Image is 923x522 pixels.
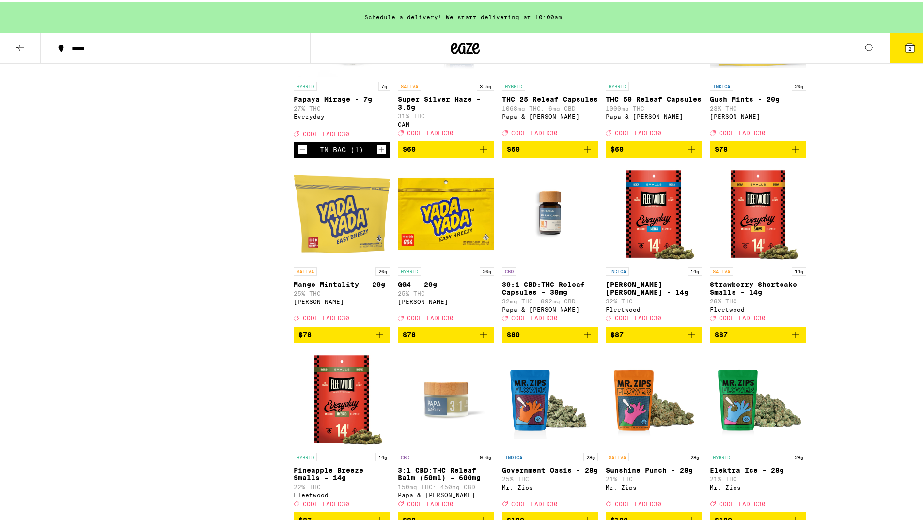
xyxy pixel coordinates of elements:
span: $60 [507,143,520,151]
p: 3.5g [477,80,494,89]
span: CODE FADED30 [615,128,661,134]
img: Mr. Zips - Sunshine Punch - 28g [606,349,702,446]
p: 30:1 CBD:THC Releaf Capsules - 30mg [502,279,598,294]
p: HYBRID [294,451,317,459]
img: Fleetwood - Strawberry Shortcake Smalls - 14g [710,163,806,260]
a: Open page for GG4 - 20g from Yada Yada [398,163,494,324]
span: CODE FADED30 [511,128,558,134]
a: Open page for Mango Mintality - 20g from Yada Yada [294,163,390,324]
p: 31% THC [398,111,494,117]
button: Add to bag [606,139,702,156]
p: 21% THC [606,474,702,480]
span: $120 [507,514,524,522]
div: Mr. Zips [710,482,806,489]
p: Super Silver Haze - 3.5g [398,94,494,109]
a: Open page for Pineapple Breeze Smalls - 14g from Fleetwood [294,349,390,510]
img: Fleetwood - Donny Burger Smalls - 14g [606,163,702,260]
p: SATIVA [398,80,421,89]
a: Open page for Strawberry Shortcake Smalls - 14g from Fleetwood [710,163,806,324]
p: 0.6g [477,451,494,459]
p: 27% THC [294,103,390,110]
span: $60 [610,143,624,151]
img: Yada Yada - Mango Mintality - 20g [294,163,390,260]
span: $120 [610,514,628,522]
span: CODE FADED30 [615,499,661,505]
button: Increment [376,143,386,153]
p: Pineapple Breeze Smalls - 14g [294,464,390,480]
p: INDICA [502,451,525,459]
span: $78 [715,143,728,151]
p: 7g [378,80,390,89]
img: Papa & Barkley - 30:1 CBD:THC Releaf Capsules - 30mg [502,163,598,260]
img: Papa & Barkley - 3:1 CBD:THC Releaf Balm (50ml) - 600mg [398,349,494,446]
p: Strawberry Shortcake Smalls - 14g [710,279,806,294]
a: Open page for Sunshine Punch - 28g from Mr. Zips [606,349,702,510]
div: Papa & [PERSON_NAME] [502,304,598,311]
div: Fleetwood [606,304,702,311]
img: Fleetwood - Pineapple Breeze Smalls - 14g [294,349,390,446]
p: 22% THC [294,482,390,488]
button: Add to bag [606,325,702,341]
div: [PERSON_NAME] [710,111,806,118]
span: $87 [298,514,312,522]
div: Fleetwood [294,490,390,496]
p: 28% THC [710,296,806,302]
p: 1068mg THC: 6mg CBD [502,103,598,110]
span: $87 [715,329,728,337]
button: Add to bag [294,325,390,341]
a: Open page for Government Oasis - 28g from Mr. Zips [502,349,598,510]
p: 20g [792,80,806,89]
p: THC 25 Releaf Capsules [502,94,598,101]
p: 23% THC [710,103,806,110]
p: 25% THC [502,474,598,480]
p: 14g [792,265,806,274]
div: Papa & [PERSON_NAME] [398,490,494,496]
span: $60 [403,143,416,151]
p: 25% THC [294,288,390,295]
p: SATIVA [710,265,733,274]
p: 20g [375,265,390,274]
div: Fleetwood [710,304,806,311]
div: Papa & [PERSON_NAME] [606,111,702,118]
p: GG4 - 20g [398,279,494,286]
p: 20g [480,265,494,274]
p: THC 50 Releaf Capsules [606,94,702,101]
button: Add to bag [398,139,494,156]
button: Add to bag [502,325,598,341]
span: CODE FADED30 [303,314,349,320]
div: Everyday [294,111,390,118]
div: Mr. Zips [502,482,598,489]
span: CODE FADED30 [511,499,558,505]
span: CODE FADED30 [303,499,349,505]
span: CODE FADED30 [407,128,454,134]
p: [PERSON_NAME] [PERSON_NAME] - 14g [606,279,702,294]
p: 21% THC [710,474,806,480]
span: $120 [715,514,732,522]
span: CODE FADED30 [511,314,558,320]
span: $80 [507,329,520,337]
p: 14g [688,265,702,274]
p: Government Oasis - 28g [502,464,598,472]
p: 14g [375,451,390,459]
div: [PERSON_NAME] [398,297,494,303]
img: Mr. Zips - Government Oasis - 28g [502,349,598,446]
p: HYBRID [710,451,733,459]
span: CODE FADED30 [407,314,454,320]
p: HYBRID [502,80,525,89]
span: CODE FADED30 [407,499,454,505]
button: Add to bag [710,139,806,156]
p: Papaya Mirage - 7g [294,94,390,101]
span: 2 [908,44,911,50]
div: Mr. Zips [606,482,702,489]
p: SATIVA [294,265,317,274]
span: CODE FADED30 [615,314,661,320]
p: 150mg THC: 450mg CBD [398,482,494,488]
span: $78 [298,329,312,337]
p: 25% THC [398,288,494,295]
img: Yada Yada - GG4 - 20g [398,163,494,260]
p: Gush Mints - 20g [710,94,806,101]
a: Open page for Elektra Ice - 28g from Mr. Zips [710,349,806,510]
button: Add to bag [710,325,806,341]
a: Open page for 3:1 CBD:THC Releaf Balm (50ml) - 600mg from Papa & Barkley [398,349,494,510]
div: [PERSON_NAME] [294,297,390,303]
